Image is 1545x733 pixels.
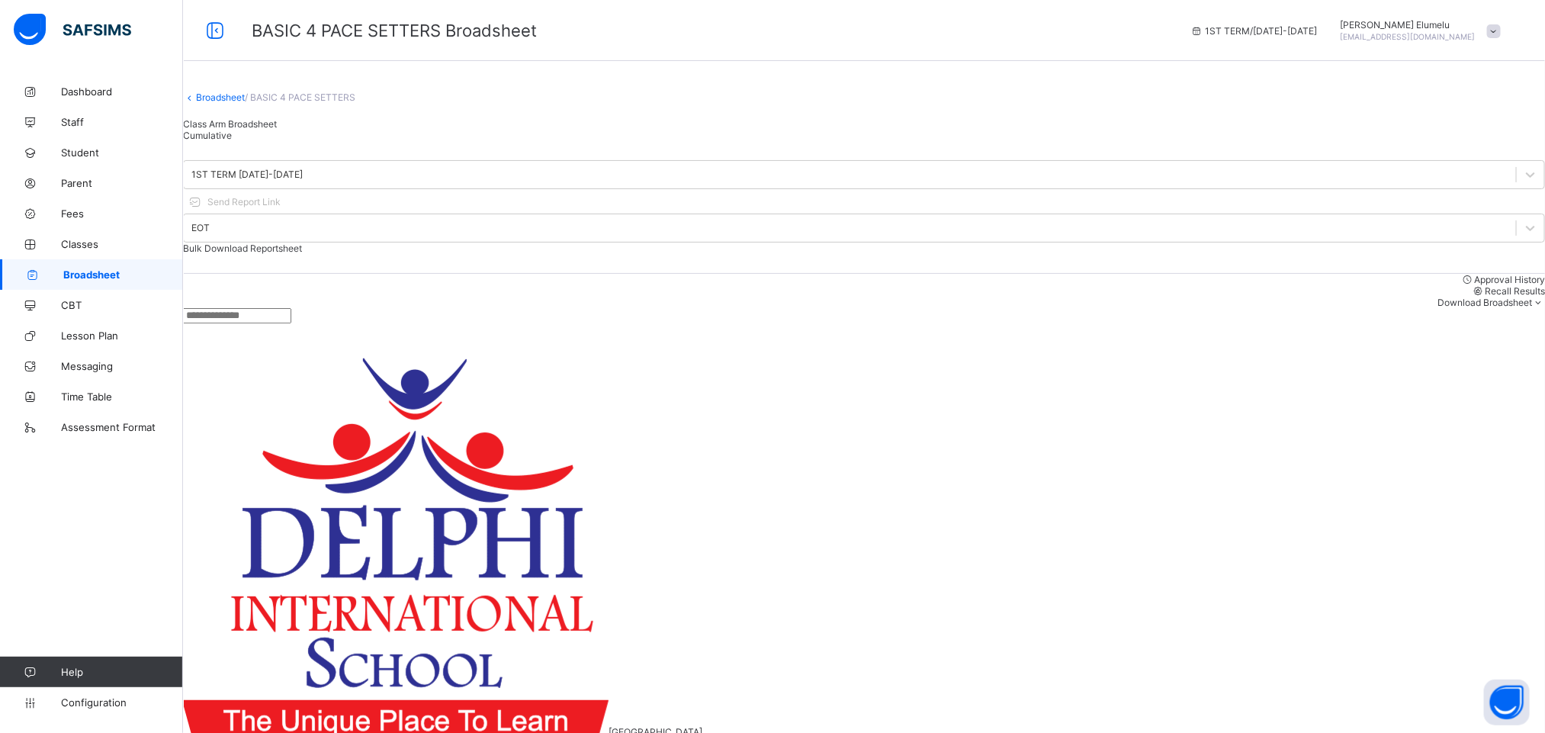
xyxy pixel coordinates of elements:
span: Parent [61,177,183,189]
span: Assessment Format [61,421,183,433]
div: EOT [191,223,210,234]
a: Broadsheet [196,92,245,103]
span: / BASIC 4 PACE SETTERS [245,92,355,103]
span: Approval History [1474,274,1545,285]
span: Dashboard [61,85,183,98]
span: Fees [61,207,183,220]
span: Time Table [61,391,183,403]
span: Cumulative [183,130,232,141]
span: session/term information [1190,25,1318,37]
span: Broadsheet [63,268,183,281]
span: Student [61,146,183,159]
span: Messaging [61,360,183,372]
span: Staff [61,116,183,128]
button: Open asap [1484,680,1530,725]
span: Lesson Plan [61,330,183,342]
span: [EMAIL_ADDRESS][DOMAIN_NAME] [1341,32,1476,41]
img: safsims [14,14,131,46]
span: Send Report Link [207,196,281,207]
span: Class Arm Broadsheet [183,118,277,130]
span: Recall Results [1485,285,1545,297]
span: CBT [61,299,183,311]
span: Help [61,666,182,678]
div: 1ST TERM [DATE]-[DATE] [191,169,303,181]
span: [PERSON_NAME] Elumelu [1341,19,1476,31]
span: Download Broadsheet [1437,297,1532,308]
div: PaulElumelu [1333,19,1508,42]
span: Configuration [61,696,182,709]
span: Bulk Download Reportsheet [183,243,302,254]
span: Class Arm Broadsheet [252,21,537,40]
span: Classes [61,238,183,250]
